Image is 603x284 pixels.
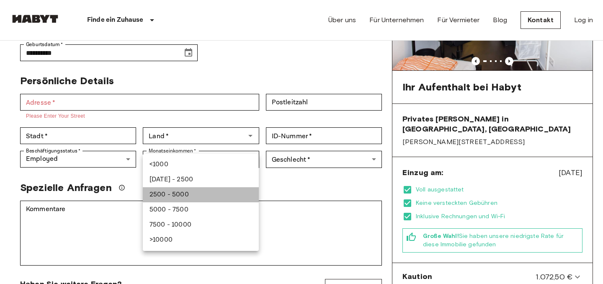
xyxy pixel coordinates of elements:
[143,187,259,202] li: 2500 - 5000
[143,232,259,248] li: >10000
[143,172,259,187] li: [DATE] - 2500
[143,202,259,217] li: 5000 - 7500
[143,217,259,232] li: 7500 - 10000
[143,157,259,172] li: <1000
